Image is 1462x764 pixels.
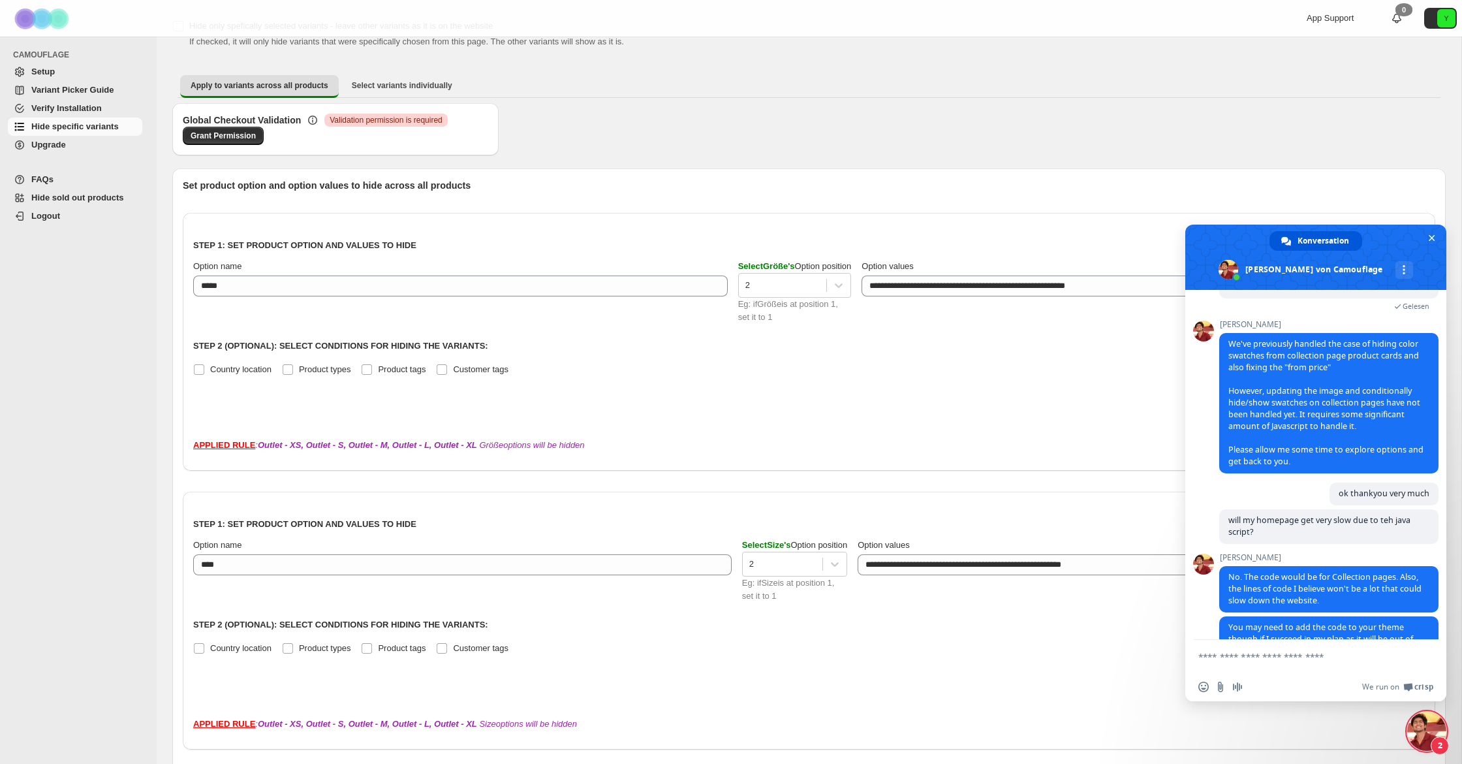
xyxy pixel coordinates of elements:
[183,127,264,145] a: Grant Permission
[191,131,256,141] span: Grant Permission
[1414,682,1433,692] span: Crisp
[352,80,452,91] span: Select variants individually
[1395,261,1413,279] div: Mehr Kanäle
[193,518,1425,531] p: Step 1: Set product option and values to hide
[1298,231,1349,251] span: Konversation
[341,75,463,96] button: Select variants individually
[8,189,142,207] a: Hide sold out products
[31,140,66,150] span: Upgrade
[1219,553,1439,562] span: [PERSON_NAME]
[1228,338,1423,467] span: We've previously handled the case of hiding color swatches from collection page product cards and...
[1228,515,1410,537] span: will my homepage get very slow due to teh java script?
[299,364,351,374] span: Product types
[738,298,852,324] div: Eg: if Größe is at position 1, set it to 1
[31,67,55,76] span: Setup
[1437,9,1455,27] span: Avatar with initials Y
[453,364,508,374] span: Customer tags
[862,261,914,271] span: Option values
[1228,571,1422,606] span: No. The code would be for Collection pages. Also, the lines of code I believe won't be a lot that...
[378,364,426,374] span: Product tags
[8,170,142,189] a: FAQs
[31,103,102,113] span: Verify Installation
[191,80,328,91] span: Apply to variants across all products
[742,540,791,550] span: Select Size 's
[738,261,852,271] span: Option position
[1362,682,1399,692] span: We run on
[189,37,624,46] span: If checked, it will only hide variants that were specifically chosen from this page. The other va...
[193,261,241,271] span: Option name
[193,618,1425,631] p: Step 2 (Optional): Select conditions for hiding the variants:
[299,643,351,653] span: Product types
[1307,13,1354,23] span: App Support
[1339,488,1429,499] span: ok thankyou very much
[330,115,443,125] span: Validation permission is required
[193,540,241,550] span: Option name
[8,81,142,99] a: Variant Picker Guide
[1362,682,1433,692] a: We run onCrisp
[8,99,142,118] a: Verify Installation
[1407,712,1446,751] div: Chat schließen
[31,174,54,184] span: FAQs
[180,75,339,98] button: Apply to variants across all products
[1198,651,1405,663] textarea: Verfassen Sie Ihre Nachricht…
[193,340,1425,353] p: Step 2 (Optional): Select conditions for hiding the variants:
[258,719,477,729] b: Outlet - XS, Outlet - S, Outlet - M, Outlet - L, Outlet - XL
[453,643,508,653] span: Customer tags
[1403,302,1429,311] span: Gelesen
[1198,682,1209,692] span: Einen Emoji einfügen
[378,643,426,653] span: Product tags
[1219,320,1439,329] span: [PERSON_NAME]
[1425,231,1439,245] span: Chat schließen
[742,577,847,603] div: Eg: if Size is at position 1, set it to 1
[1390,12,1403,25] a: 0
[193,440,255,450] strong: APPLIED RULE
[10,1,76,37] img: Camouflage
[858,540,910,550] span: Option values
[258,440,477,450] b: Outlet - XS, Outlet - S, Outlet - M, Outlet - L, Outlet - XL
[1269,231,1362,251] div: Konversation
[1444,14,1449,22] text: Y
[31,211,60,221] span: Logout
[210,643,272,653] span: Country location
[738,261,795,271] span: Select Größe 's
[210,364,272,374] span: Country location
[1215,682,1226,692] span: Datei senden
[1232,682,1243,692] span: Audionachricht aufzeichnen
[183,114,301,127] h3: Global Checkout Validation
[31,85,114,95] span: Variant Picker Guide
[8,136,142,154] a: Upgrade
[31,193,124,202] span: Hide sold out products
[183,179,1435,192] p: Set product option and option values to hide across all products
[8,118,142,136] a: Hide specific variants
[193,239,1425,252] p: Step 1: Set product option and values to hide
[31,121,119,131] span: Hide specific variants
[1431,737,1449,755] span: 2
[13,50,148,60] span: CAMOUFLAGE
[8,207,142,225] a: Logout
[193,719,255,729] strong: APPLIED RULE
[193,439,1425,452] div: : Größe options will be hidden
[742,540,847,550] span: Option position
[1395,3,1412,16] div: 0
[193,718,1425,731] div: : Size options will be hidden
[1228,622,1413,656] span: You may need to add the code to your theme though if I succeed in my plan as it will be out of sc...
[1424,8,1457,29] button: Avatar with initials Y
[8,63,142,81] a: Setup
